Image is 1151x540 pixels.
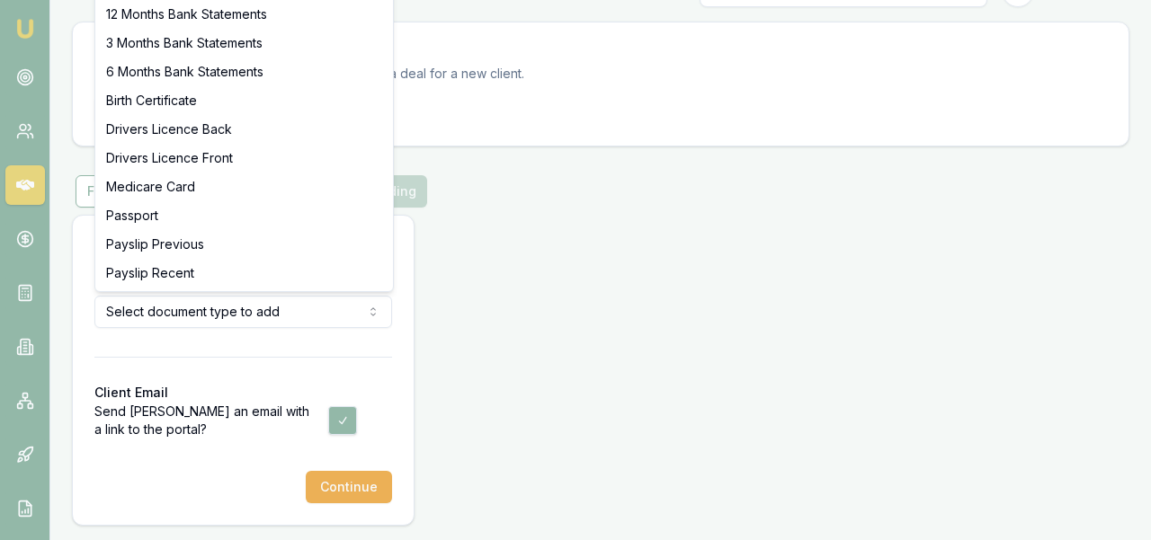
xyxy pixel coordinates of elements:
span: 6 Months Bank Statements [106,63,263,81]
span: Birth Certificate [106,92,197,110]
span: 3 Months Bank Statements [106,34,263,52]
span: Payslip Recent [106,264,194,282]
span: Payslip Previous [106,235,204,253]
span: Drivers Licence Front [106,149,233,167]
span: 12 Months Bank Statements [106,5,267,23]
span: Medicare Card [106,178,195,196]
span: Passport [106,207,158,225]
span: Drivers Licence Back [106,120,232,138]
